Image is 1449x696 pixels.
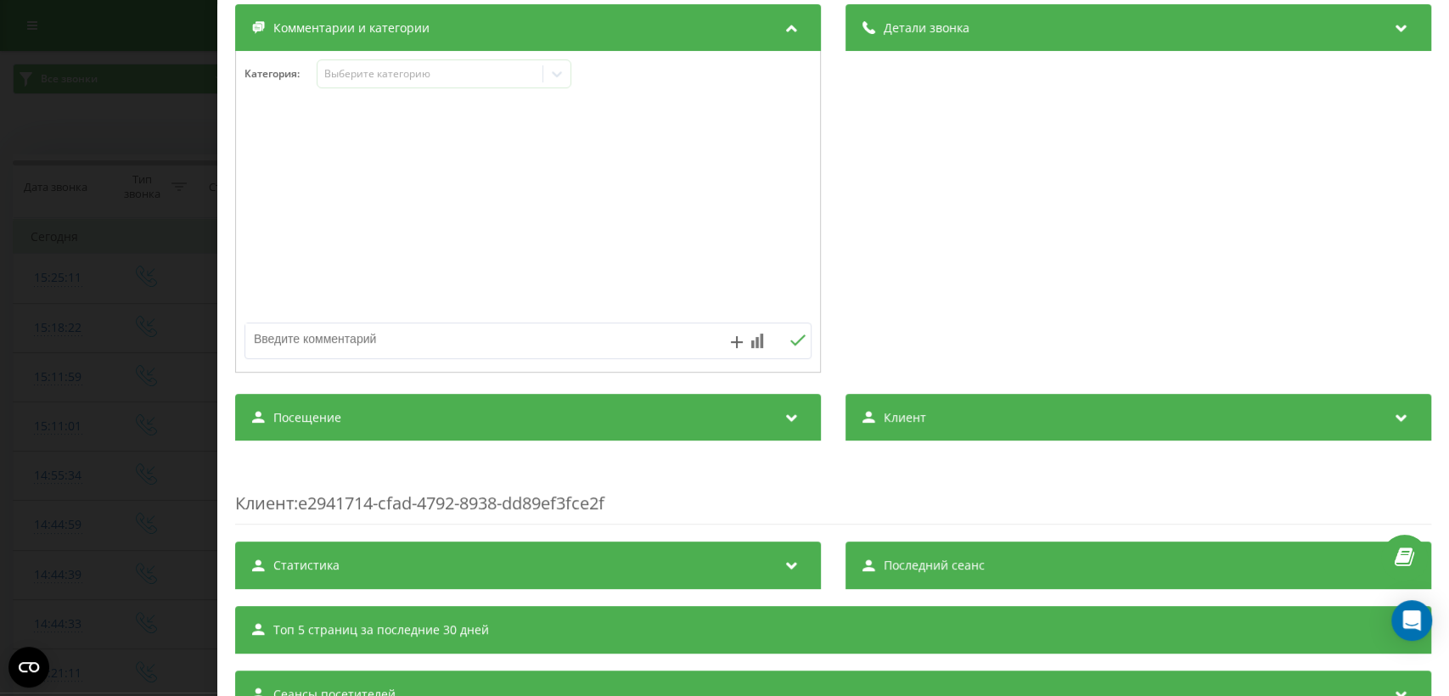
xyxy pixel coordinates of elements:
span: Последний сеанс [884,557,985,574]
button: Open CMP widget [8,647,49,688]
span: Детали звонка [884,20,969,36]
span: Комментарии и категории [273,20,430,36]
div: : e2941714-cfad-4792-8938-dd89ef3fce2f [235,457,1431,525]
span: Клиент [235,491,294,514]
span: Топ 5 страниц за последние 30 дней [273,621,489,638]
span: Клиент [884,409,926,426]
span: Статистика [273,557,340,574]
span: Посещение [273,409,341,426]
h4: Категория : [244,68,317,80]
div: Выберите категорию [324,67,536,81]
div: Open Intercom Messenger [1391,600,1432,641]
